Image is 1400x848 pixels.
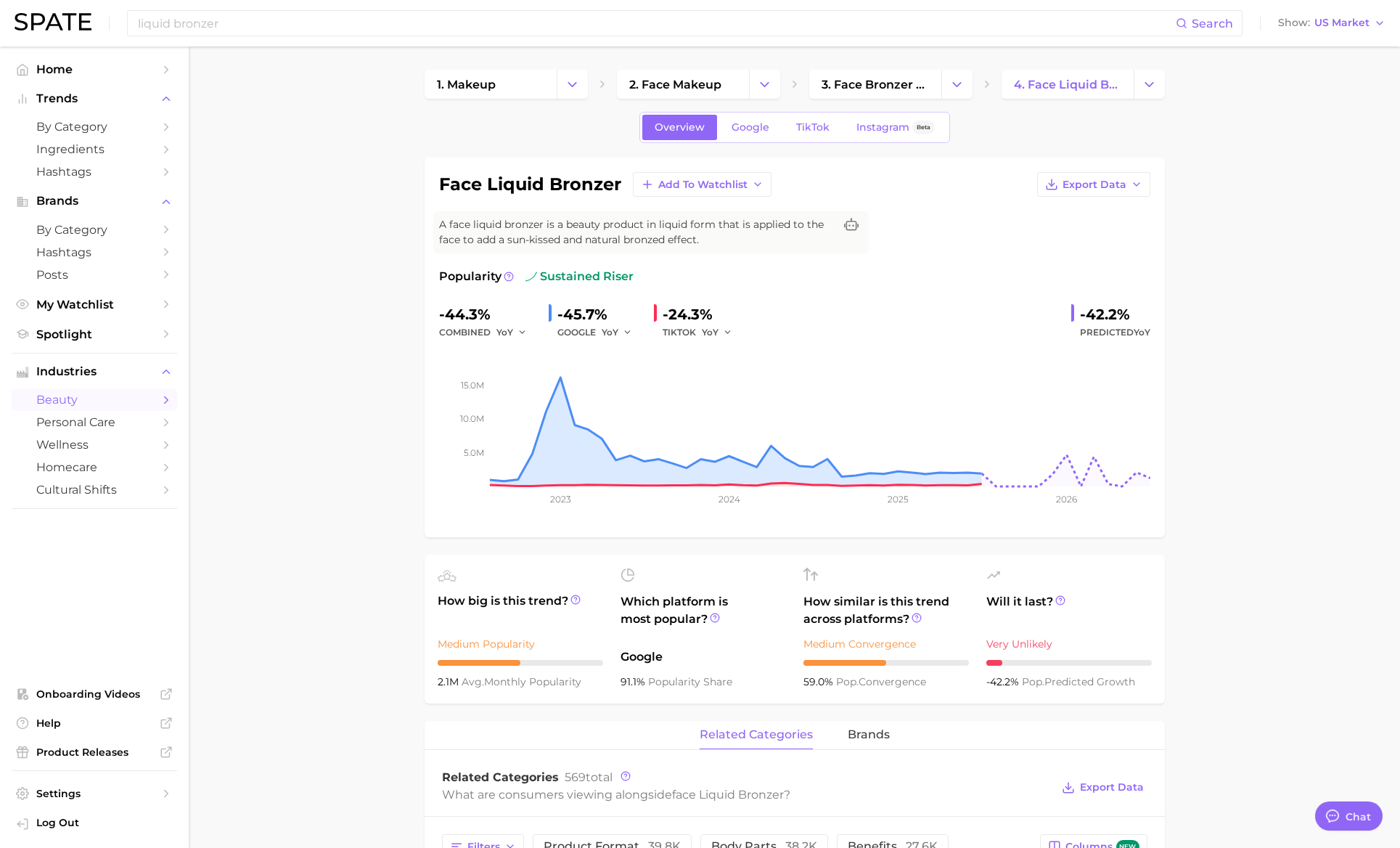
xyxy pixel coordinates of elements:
span: Hashtags [36,245,152,259]
button: Change Category [749,70,780,99]
span: by Category [36,223,152,237]
span: Will it last? [986,593,1152,628]
a: Product Releases [12,741,177,763]
span: -42.2% [986,675,1022,688]
span: Instagram [856,121,909,134]
span: Help [36,717,152,730]
span: related categories [700,728,813,741]
span: personal care [36,415,152,429]
div: Medium Popularity [438,635,603,653]
a: Settings [12,783,177,804]
div: 1 / 10 [986,660,1152,666]
a: by Category [12,115,177,138]
span: Overview [655,121,705,134]
span: predicted growth [1022,675,1135,688]
a: Help [12,712,177,734]
a: 4. face liquid bronzer [1002,70,1134,99]
span: beauty [36,393,152,407]
span: Search [1192,17,1233,30]
span: 3. face bronzer products [822,78,929,91]
div: 5 / 10 [803,660,969,666]
span: Trends [36,92,152,105]
span: Predicted [1080,324,1150,341]
button: Change Category [941,70,973,99]
a: 1. makeup [425,70,557,99]
img: SPATE [15,13,91,30]
span: Brands [36,195,152,208]
div: GOOGLE [557,324,642,341]
span: My Watchlist [36,298,152,311]
span: 91.1% [621,675,648,688]
tspan: 2024 [718,494,740,505]
span: Onboarding Videos [36,688,152,701]
span: Popularity [439,268,502,285]
span: monthly popularity [462,675,581,688]
span: Product Releases [36,746,152,759]
span: Log Out [36,816,165,829]
a: homecare [12,456,177,478]
a: 2. face makeup [617,70,749,99]
button: YoY [702,324,733,341]
span: by Category [36,120,152,134]
a: My Watchlist [12,293,177,316]
a: Posts [12,264,177,286]
a: Home [12,58,177,81]
div: Very Unlikely [986,635,1152,653]
span: homecare [36,460,152,474]
span: Export Data [1063,179,1126,191]
a: Onboarding Videos [12,683,177,705]
button: ShowUS Market [1274,14,1389,33]
button: Add to Watchlist [633,172,771,197]
div: TIKTOK [663,324,742,341]
span: A face liquid bronzer is a beauty product in liquid form that is applied to the face to add a sun... [439,217,834,248]
a: Hashtags [12,160,177,183]
span: Ingredients [36,142,152,156]
div: -24.3% [663,303,742,326]
span: Related Categories [442,770,559,784]
span: Add to Watchlist [658,179,748,191]
span: 1. makeup [437,78,496,91]
button: Industries [12,361,177,383]
tspan: 2023 [549,494,570,505]
span: YoY [1134,327,1150,338]
abbr: average [462,675,484,688]
span: 2.1m [438,675,462,688]
tspan: 2026 [1056,494,1077,505]
a: cultural shifts [12,478,177,501]
button: Export Data [1037,172,1150,197]
span: Hashtags [36,165,152,179]
span: 569 [565,770,586,784]
button: Trends [12,88,177,110]
a: InstagramBeta [844,115,947,140]
div: What are consumers viewing alongside ? [442,785,1052,804]
button: Export Data [1058,778,1147,798]
span: sustained riser [525,268,634,285]
span: convergence [836,675,926,688]
span: US Market [1314,19,1370,27]
span: Google [732,121,769,134]
span: 59.0% [803,675,836,688]
button: Change Category [1134,70,1165,99]
div: combined [439,324,537,341]
span: 4. face liquid bronzer [1014,78,1121,91]
div: -45.7% [557,303,642,326]
button: YoY [496,324,528,341]
span: wellness [36,438,152,452]
div: -44.3% [439,303,537,326]
span: YoY [702,326,719,338]
span: TikTok [796,121,830,134]
span: popularity share [648,675,732,688]
h1: face liquid bronzer [439,176,621,193]
span: Export Data [1080,781,1144,794]
span: 2. face makeup [629,78,721,91]
a: Ingredients [12,138,177,160]
a: by Category [12,219,177,241]
span: Google [621,648,786,666]
a: beauty [12,388,177,411]
a: 3. face bronzer products [809,70,941,99]
span: YoY [602,326,618,338]
a: Hashtags [12,241,177,264]
span: Industries [36,365,152,378]
span: Spotlight [36,327,152,341]
span: Settings [36,787,152,800]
